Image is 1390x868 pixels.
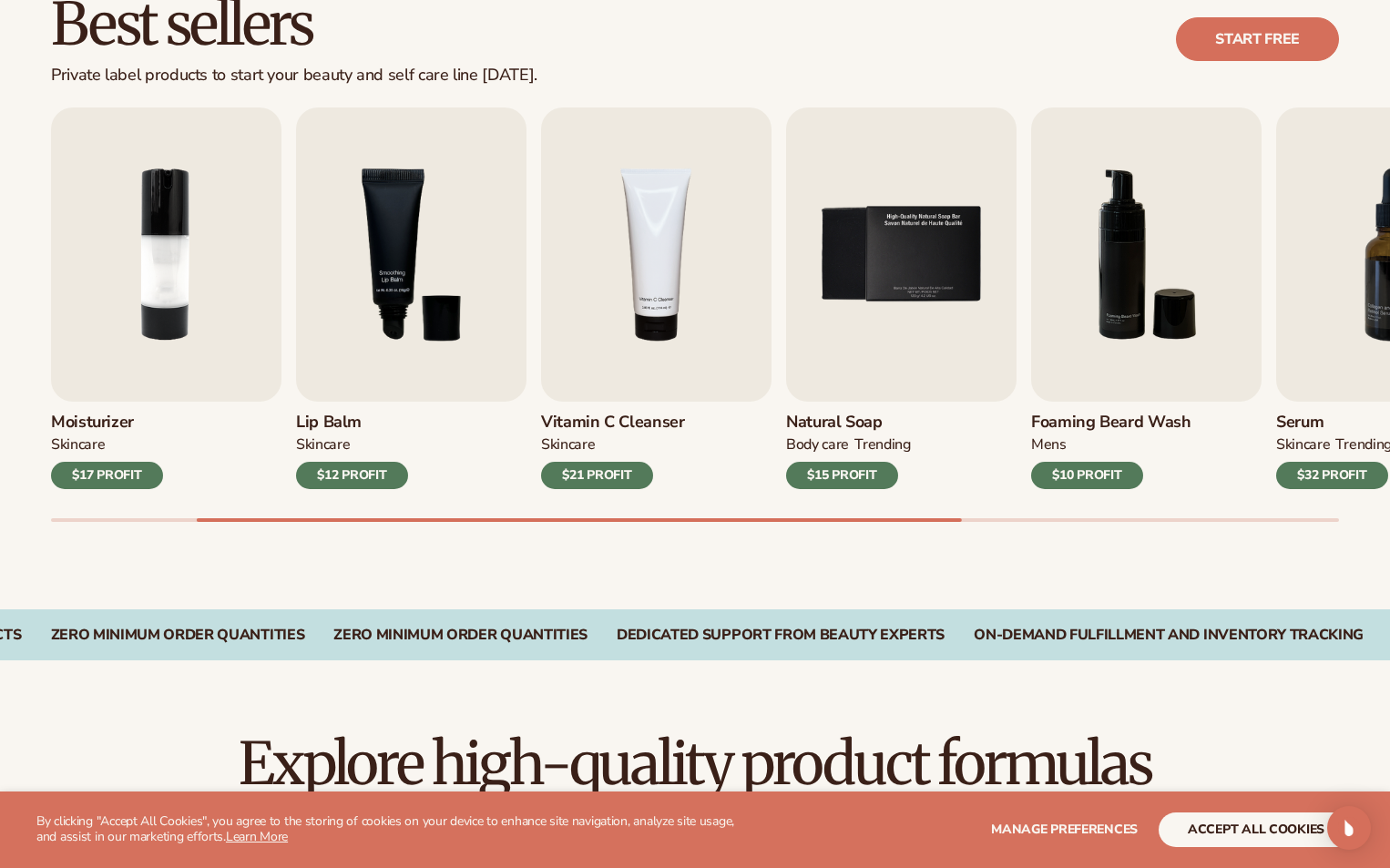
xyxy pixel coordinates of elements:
[1031,462,1143,489] div: $10 PROFIT
[296,413,408,433] h3: Lip Balm
[51,435,105,454] div: SKINCARE
[51,462,163,489] div: $17 PROFIT
[617,627,945,644] div: Dedicated Support From Beauty Experts
[786,462,898,489] div: $15 PROFIT
[51,733,1339,794] h2: Explore high-quality product formulas
[991,821,1138,838] span: Manage preferences
[541,107,772,489] a: 4 / 9
[51,413,163,433] h3: Moisturizer
[854,435,910,454] div: TRENDING
[51,66,537,86] div: Private label products to start your beauty and self care line [DATE].
[1276,435,1330,454] div: SKINCARE
[296,435,350,454] div: SKINCARE
[36,814,760,845] p: By clicking "Accept All Cookies", you agree to the storing of cookies on your device to enhance s...
[541,462,653,489] div: $21 PROFIT
[296,462,408,489] div: $12 PROFIT
[786,413,911,433] h3: Natural Soap
[51,107,281,489] a: 2 / 9
[1159,812,1354,847] button: accept all cookies
[541,435,595,454] div: Skincare
[1327,806,1371,850] div: Open Intercom Messenger
[1276,462,1388,489] div: $32 PROFIT
[333,627,588,644] div: Zero Minimum Order QuantitieS
[1031,435,1067,454] div: mens
[974,627,1364,644] div: On-Demand Fulfillment and Inventory Tracking
[296,107,526,489] a: 3 / 9
[991,812,1138,847] button: Manage preferences
[226,828,288,845] a: Learn More
[1176,17,1339,61] a: Start free
[541,413,685,433] h3: Vitamin C Cleanser
[51,627,305,644] div: Zero Minimum Order QuantitieS
[1031,107,1262,489] a: 6 / 9
[1031,413,1191,433] h3: Foaming beard wash
[786,107,1017,489] a: 5 / 9
[786,435,849,454] div: BODY Care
